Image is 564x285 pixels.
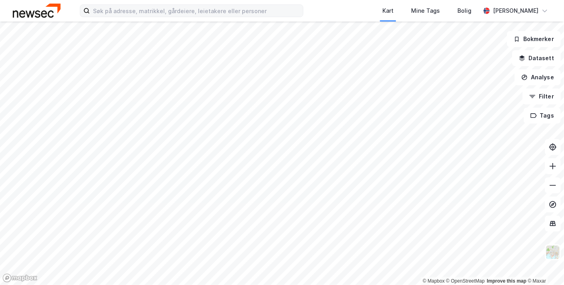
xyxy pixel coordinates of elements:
[13,4,61,18] img: newsec-logo.f6e21ccffca1b3a03d2d.png
[524,247,564,285] div: Kontrollprogram for chat
[411,6,440,16] div: Mine Tags
[524,247,564,285] iframe: Chat Widget
[382,6,394,16] div: Kart
[457,6,471,16] div: Bolig
[90,5,303,17] input: Søk på adresse, matrikkel, gårdeiere, leietakere eller personer
[493,6,538,16] div: [PERSON_NAME]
